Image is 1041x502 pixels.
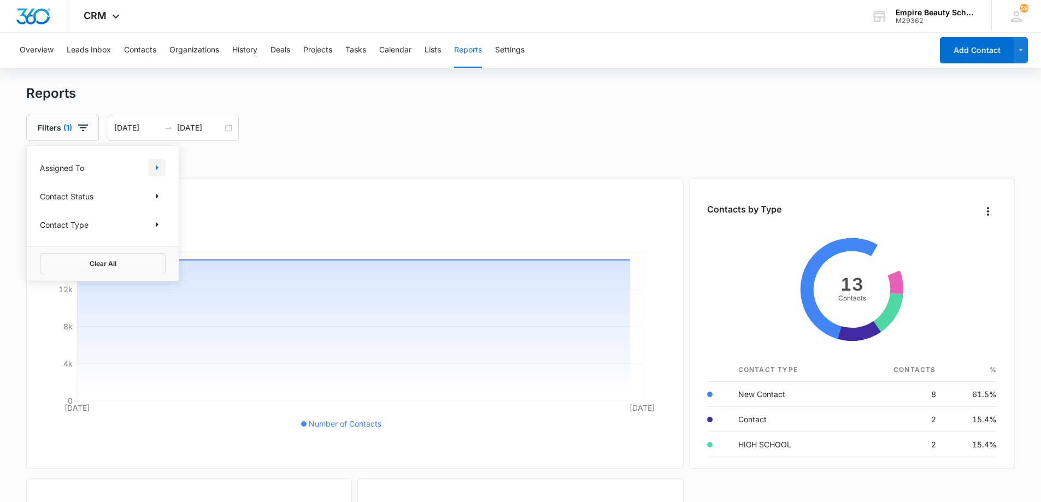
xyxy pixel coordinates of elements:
th: % [945,358,997,382]
p: Contact Status [40,191,93,202]
tspan: [DATE] [630,403,655,412]
h2: Contacts [26,154,1015,170]
button: Reports [454,33,482,68]
button: Clear All [40,253,166,274]
button: Lists [425,33,441,68]
td: New Contact [730,382,851,407]
button: Show Contact Status filters [148,187,166,205]
h3: Contacts by Type [707,203,781,216]
td: 15.4% [945,432,997,457]
span: CRM [84,10,107,21]
button: Show Assigned To filters [148,159,166,176]
th: Contact Type [730,358,851,382]
td: 15.4% [945,407,997,432]
button: Settings [495,33,525,68]
td: 8 [851,382,945,407]
td: APPT [730,457,851,482]
td: HIGH SCHOOL [730,432,851,457]
tspan: 4k [63,359,73,368]
button: Leads Inbox [67,33,111,68]
button: History [232,33,257,68]
div: notifications count [1020,4,1028,13]
button: Organizations [169,33,219,68]
button: Overflow Menu [979,203,997,220]
input: Start date [114,122,160,134]
td: 61.5% [945,382,997,407]
button: Overview [20,33,54,68]
tspan: [DATE] [64,403,90,412]
button: Projects [303,33,332,68]
tspan: 8k [63,322,73,331]
th: Contacts [851,358,945,382]
span: to [164,123,173,132]
button: Calendar [379,33,411,68]
p: Contact Type [40,219,89,231]
button: Tasks [345,33,366,68]
td: 2 [851,407,945,432]
div: account name [896,8,975,17]
td: Contact [730,407,851,432]
tspan: 0 [68,396,73,405]
span: 59 [1020,4,1028,13]
button: Add Contact [940,37,1014,63]
span: (1) [63,124,72,132]
button: Show Contact Type filters [148,216,166,233]
tspan: 12k [58,285,73,294]
input: End date [177,122,222,134]
td: 2 [851,432,945,457]
td: 7.7% [945,457,997,482]
button: Contacts [124,33,156,68]
p: Assigned To [40,162,84,174]
h1: Reports [26,85,76,102]
div: account id [896,17,975,25]
span: Number of Contacts [309,419,381,428]
span: swap-right [164,123,173,132]
button: Deals [270,33,290,68]
td: 1 [851,457,945,482]
button: Filters(1) [26,115,99,141]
